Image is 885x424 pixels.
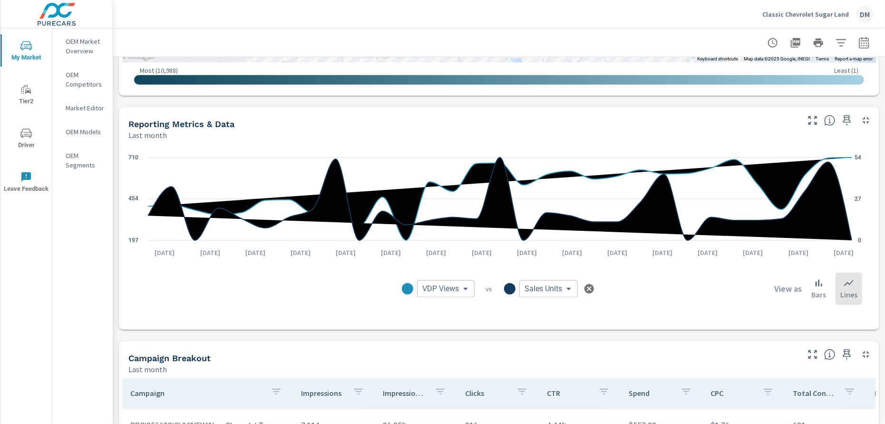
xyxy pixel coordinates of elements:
[329,248,362,257] p: [DATE]
[3,171,49,195] span: Leave Feedback
[3,84,49,107] span: Tier2
[805,347,820,362] button: Make Fullscreen
[856,6,874,23] div: DM
[824,349,836,360] span: This is a summary of Search performance results by campaign. Each column can be sorted.
[148,248,181,257] p: [DATE]
[3,128,49,151] span: Driver
[832,33,851,52] button: Apply Filters
[128,237,138,244] text: 197
[510,248,544,257] p: [DATE]
[811,289,826,300] p: Bars
[128,353,211,363] h5: Campaign Breakout
[0,29,52,204] div: nav menu
[858,113,874,128] button: Minimize Widget
[66,37,105,56] p: OEM Market Overview
[52,68,113,91] div: OEM Competitors
[840,289,857,300] p: Lines
[128,129,167,141] p: Last month
[284,248,317,257] p: [DATE]
[66,70,105,89] p: OEM Competitors
[140,66,178,75] p: Most ( 10,988 )
[383,388,427,398] p: Impression Share
[858,237,861,244] text: 0
[465,388,509,398] p: Clicks
[805,113,820,128] button: Make Fullscreen
[835,56,873,61] a: Report a map error
[52,125,113,139] div: OEM Models
[782,248,815,257] p: [DATE]
[691,248,725,257] p: [DATE]
[793,388,836,398] p: Total Conversions
[839,347,855,362] span: Save this to your personalized report
[839,113,855,128] span: Save this to your personalized report
[809,33,828,52] button: Print Report
[824,115,836,126] span: Understand Search data over time and see how metrics compare to each other.
[697,56,738,62] button: Keyboard shortcuts
[711,388,755,398] p: CPC
[475,285,504,293] p: vs
[855,154,861,161] text: 54
[519,280,578,297] div: Sales Units
[66,151,105,170] p: OEM Segments
[301,388,345,398] p: Impressions
[3,40,49,63] span: My Market
[816,56,829,61] a: Terms (opens in new tab)
[774,284,802,294] h6: View as
[858,347,874,362] button: Minimize Widget
[66,127,105,137] p: OEM Models
[128,154,138,161] text: 710
[555,248,589,257] p: [DATE]
[737,248,770,257] p: [DATE]
[827,248,860,257] p: [DATE]
[465,248,498,257] p: [DATE]
[547,388,591,398] p: CTR
[52,101,113,115] div: Market Editor
[128,196,138,202] text: 454
[128,119,234,129] h5: Reporting Metrics & Data
[423,284,459,294] span: VDP Views
[374,248,408,257] p: [DATE]
[66,103,105,113] p: Market Editor
[130,388,263,398] p: Campaign
[646,248,679,257] p: [DATE]
[52,148,113,172] div: OEM Segments
[786,33,805,52] button: "Export Report to PDF"
[834,66,858,75] p: Least ( 1 )
[601,248,634,257] p: [DATE]
[744,56,810,61] span: Map data ©2025 Google, INEGI
[128,364,167,375] p: Last month
[855,33,874,52] button: Select Date Range
[855,196,861,202] text: 27
[762,10,849,19] p: Classic Chevrolet Sugar Land
[629,388,672,398] p: Spend
[52,34,113,58] div: OEM Market Overview
[194,248,227,257] p: [DATE]
[239,248,272,257] p: [DATE]
[420,248,453,257] p: [DATE]
[417,280,475,297] div: VDP Views
[525,284,563,294] span: Sales Units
